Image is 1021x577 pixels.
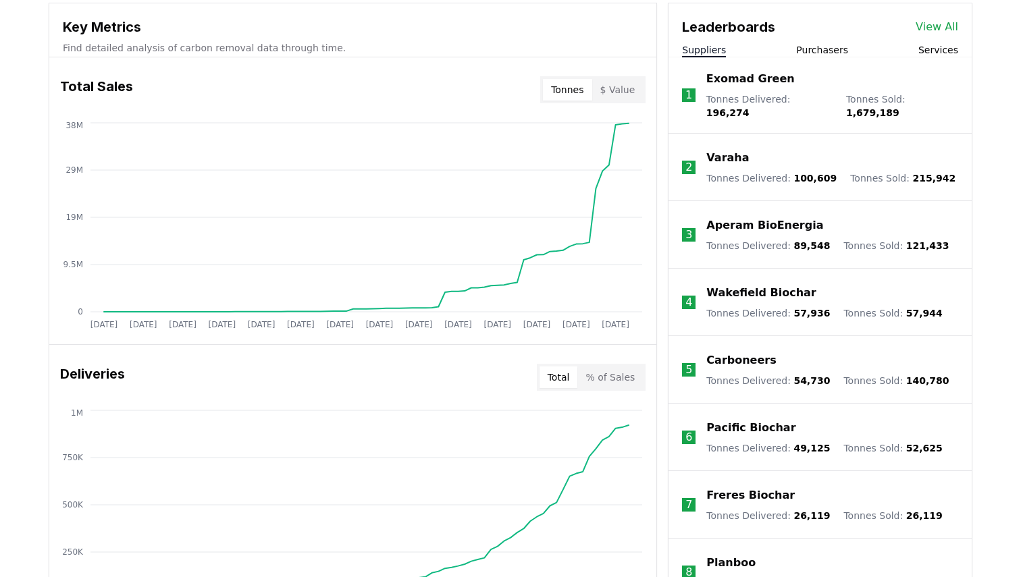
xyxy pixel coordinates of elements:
[63,17,643,37] h3: Key Metrics
[706,71,795,87] a: Exomad Green
[366,320,394,329] tspan: [DATE]
[685,362,692,378] p: 5
[706,374,830,387] p: Tonnes Delivered :
[906,510,943,521] span: 26,119
[540,366,578,388] button: Total
[793,308,830,319] span: 57,936
[843,509,942,522] p: Tonnes Sold :
[287,320,315,329] tspan: [DATE]
[543,79,592,101] button: Tonnes
[843,374,949,387] p: Tonnes Sold :
[793,173,837,184] span: 100,609
[63,41,643,55] p: Find detailed analysis of carbon removal data through time.
[706,352,776,368] a: Carboneers
[682,17,775,37] h3: Leaderboards
[685,497,692,513] p: 7
[248,320,276,329] tspan: [DATE]
[62,547,84,557] tspan: 250K
[796,43,848,57] button: Purchasers
[706,420,795,436] a: Pacific Biochar
[706,306,830,320] p: Tonnes Delivered :
[846,107,899,118] span: 1,679,189
[706,171,837,185] p: Tonnes Delivered :
[706,555,756,571] a: Planboo
[706,107,750,118] span: 196,274
[562,320,590,329] tspan: [DATE]
[793,510,830,521] span: 26,119
[60,76,133,103] h3: Total Sales
[906,375,949,386] span: 140,780
[523,320,551,329] tspan: [DATE]
[912,173,955,184] span: 215,942
[706,150,749,166] a: Varaha
[843,239,949,252] p: Tonnes Sold :
[706,509,830,522] p: Tonnes Delivered :
[706,92,833,119] p: Tonnes Delivered :
[918,43,958,57] button: Services
[706,239,830,252] p: Tonnes Delivered :
[706,285,816,301] a: Wakefield Biochar
[706,441,830,455] p: Tonnes Delivered :
[78,307,83,317] tspan: 0
[63,260,83,269] tspan: 9.5M
[843,306,942,320] p: Tonnes Sold :
[685,227,692,243] p: 3
[906,308,943,319] span: 57,944
[592,79,644,101] button: $ Value
[169,320,197,329] tspan: [DATE]
[793,240,830,251] span: 89,548
[906,240,949,251] span: 121,433
[706,217,823,233] a: Aperam BioEnergia
[130,320,157,329] tspan: [DATE]
[602,320,629,329] tspan: [DATE]
[682,43,726,57] button: Suppliers
[66,165,83,175] tspan: 29M
[62,453,84,462] tspan: 750K
[326,320,354,329] tspan: [DATE]
[685,159,692,175] p: 2
[62,500,84,510] tspan: 500K
[60,364,125,391] h3: Deliveries
[685,429,692,445] p: 6
[483,320,511,329] tspan: [DATE]
[850,171,955,185] p: Tonnes Sold :
[706,487,795,503] a: Freres Biochar
[209,320,236,329] tspan: [DATE]
[685,87,692,103] p: 1
[577,366,643,388] button: % of Sales
[846,92,958,119] p: Tonnes Sold :
[444,320,472,329] tspan: [DATE]
[906,443,943,454] span: 52,625
[405,320,433,329] tspan: [DATE]
[66,121,83,130] tspan: 38M
[843,441,942,455] p: Tonnes Sold :
[66,213,83,222] tspan: 19M
[793,375,830,386] span: 54,730
[90,320,118,329] tspan: [DATE]
[71,408,83,418] tspan: 1M
[685,294,692,310] p: 4
[916,19,958,35] a: View All
[793,443,830,454] span: 49,125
